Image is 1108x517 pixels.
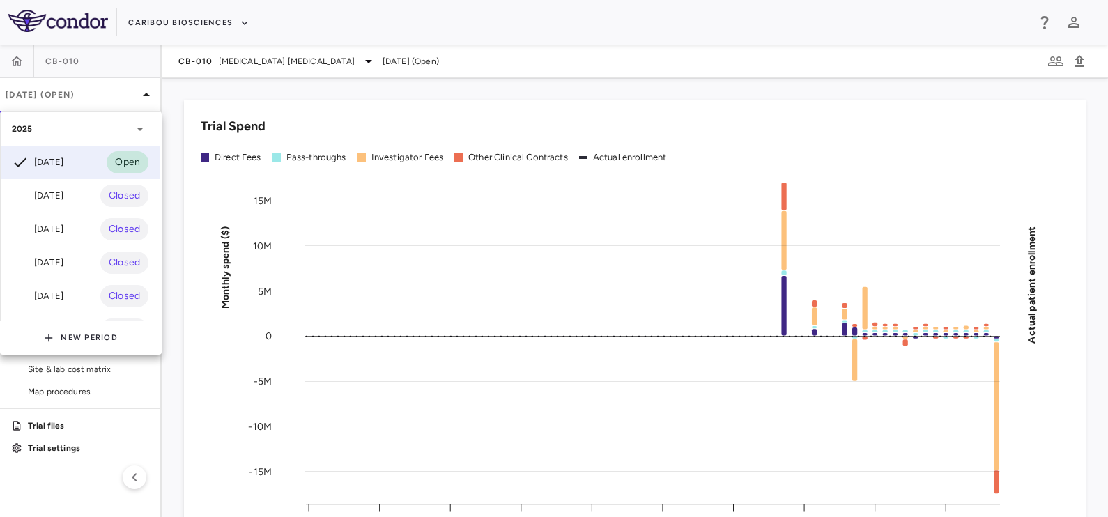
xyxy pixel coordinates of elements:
[1,112,160,146] div: 2025
[44,327,118,349] button: New Period
[12,221,63,238] div: [DATE]
[12,123,33,135] p: 2025
[100,255,148,270] span: Closed
[12,254,63,271] div: [DATE]
[12,154,63,171] div: [DATE]
[12,288,63,304] div: [DATE]
[12,187,63,204] div: [DATE]
[107,155,148,170] span: Open
[100,288,148,304] span: Closed
[100,188,148,203] span: Closed
[100,222,148,237] span: Closed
